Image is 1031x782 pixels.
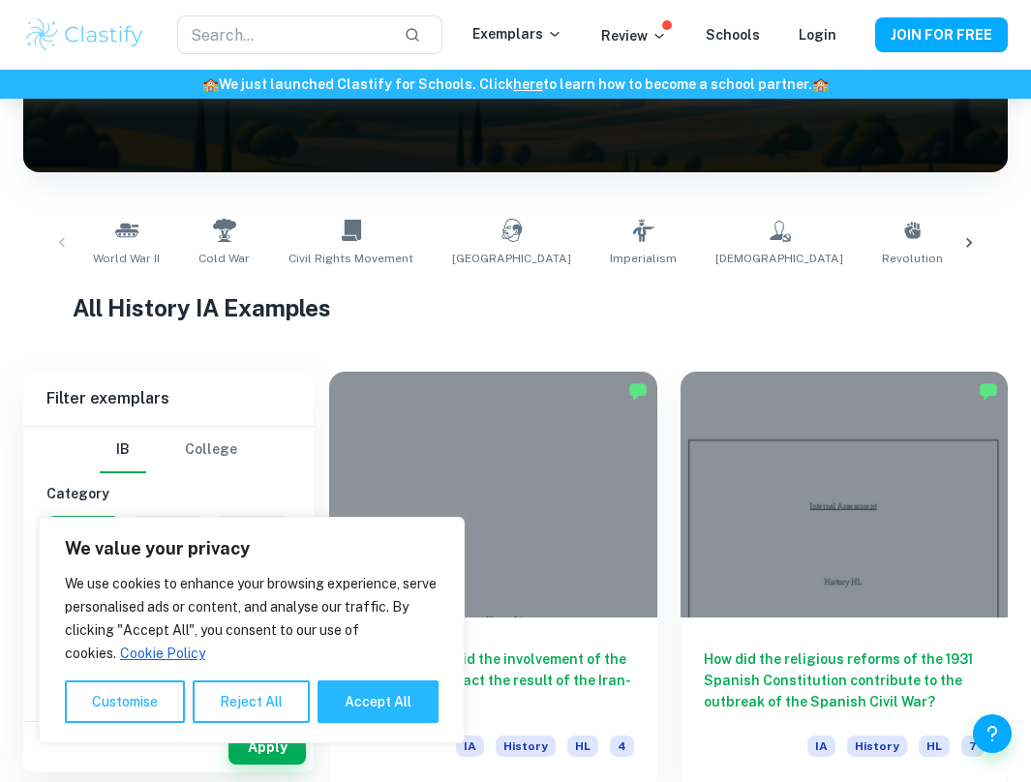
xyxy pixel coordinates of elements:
[202,76,219,92] span: 🏫
[452,250,571,267] span: [GEOGRAPHIC_DATA]
[496,736,556,757] span: History
[4,74,1027,95] h6: We just launched Clastify for Schools. Click to learn how to become a school partner.
[807,736,835,757] span: IA
[65,572,439,665] p: We use cookies to enhance your browsing experience, serve personalised ads or content, and analys...
[610,250,677,267] span: Imperialism
[46,483,290,504] h6: Category
[93,250,160,267] span: World War II
[73,290,958,325] h1: All History IA Examples
[513,76,543,92] a: here
[185,427,237,473] button: College
[288,250,413,267] span: Civil Rights Movement
[875,17,1008,52] button: JOIN FOR FREE
[973,714,1012,753] button: Help and Feedback
[961,736,985,757] span: 7
[847,736,907,757] span: History
[715,250,843,267] span: [DEMOGRAPHIC_DATA]
[39,517,465,743] div: We value your privacy
[472,23,562,45] p: Exemplars
[23,15,146,54] img: Clastify logo
[456,736,484,757] span: IA
[198,250,250,267] span: Cold War
[100,427,146,473] button: IB
[979,381,998,401] img: Marked
[704,648,986,712] h6: How did the religious reforms of the 1931 Spanish Constitution contribute to the outbreak of the ...
[119,645,206,662] a: Cookie Policy
[567,736,598,757] span: HL
[65,537,439,560] p: We value your privacy
[882,250,943,267] span: Revolution
[228,730,306,765] button: Apply
[100,427,237,473] div: Filter type choice
[318,680,439,723] button: Accept All
[706,27,760,43] a: Schools
[812,76,829,92] span: 🏫
[23,372,314,426] h6: Filter exemplars
[919,736,950,757] span: HL
[610,736,634,757] span: 4
[601,25,667,46] p: Review
[628,381,648,401] img: Marked
[352,648,634,712] h6: To what extent did the involvement of the Soviet Union impact the result of the Iran-Iraq War?
[65,680,185,723] button: Customise
[799,27,836,43] a: Login
[177,15,389,54] input: Search...
[193,680,310,723] button: Reject All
